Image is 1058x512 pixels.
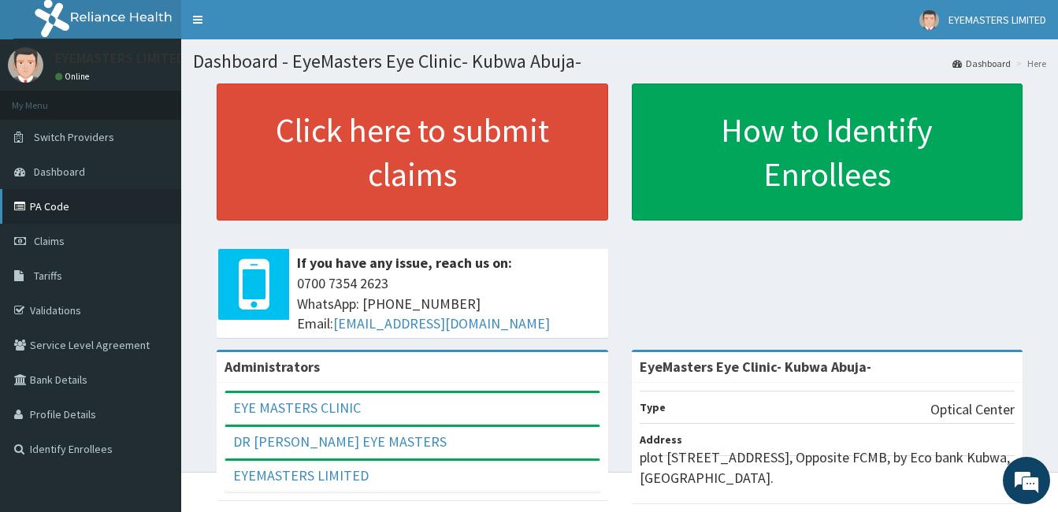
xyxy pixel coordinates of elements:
[55,71,93,82] a: Online
[34,165,85,179] span: Dashboard
[640,432,682,447] b: Address
[34,130,114,144] span: Switch Providers
[952,57,1011,70] a: Dashboard
[233,432,447,451] a: DR [PERSON_NAME] EYE MASTERS
[193,51,1046,72] h1: Dashboard - EyeMasters Eye Clinic- Kubwa Abuja-
[34,269,62,283] span: Tariffs
[919,10,939,30] img: User Image
[640,358,871,376] strong: EyeMasters Eye Clinic- Kubwa Abuja-
[640,400,666,414] b: Type
[8,47,43,83] img: User Image
[333,314,550,332] a: [EMAIL_ADDRESS][DOMAIN_NAME]
[930,399,1015,420] p: Optical Center
[233,399,361,417] a: EYE MASTERS CLINIC
[55,51,185,65] p: EYEMASTERS LIMITED
[34,234,65,248] span: Claims
[640,447,1015,488] p: plot [STREET_ADDRESS], Opposite FCMB, by Eco bank Kubwa, [GEOGRAPHIC_DATA].
[297,254,512,272] b: If you have any issue, reach us on:
[217,83,608,221] a: Click here to submit claims
[632,83,1023,221] a: How to Identify Enrollees
[948,13,1046,27] span: EYEMASTERS LIMITED
[297,273,600,334] span: 0700 7354 2623 WhatsApp: [PHONE_NUMBER] Email:
[233,466,369,484] a: EYEMASTERS LIMITED
[1012,57,1046,70] li: Here
[225,358,320,376] b: Administrators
